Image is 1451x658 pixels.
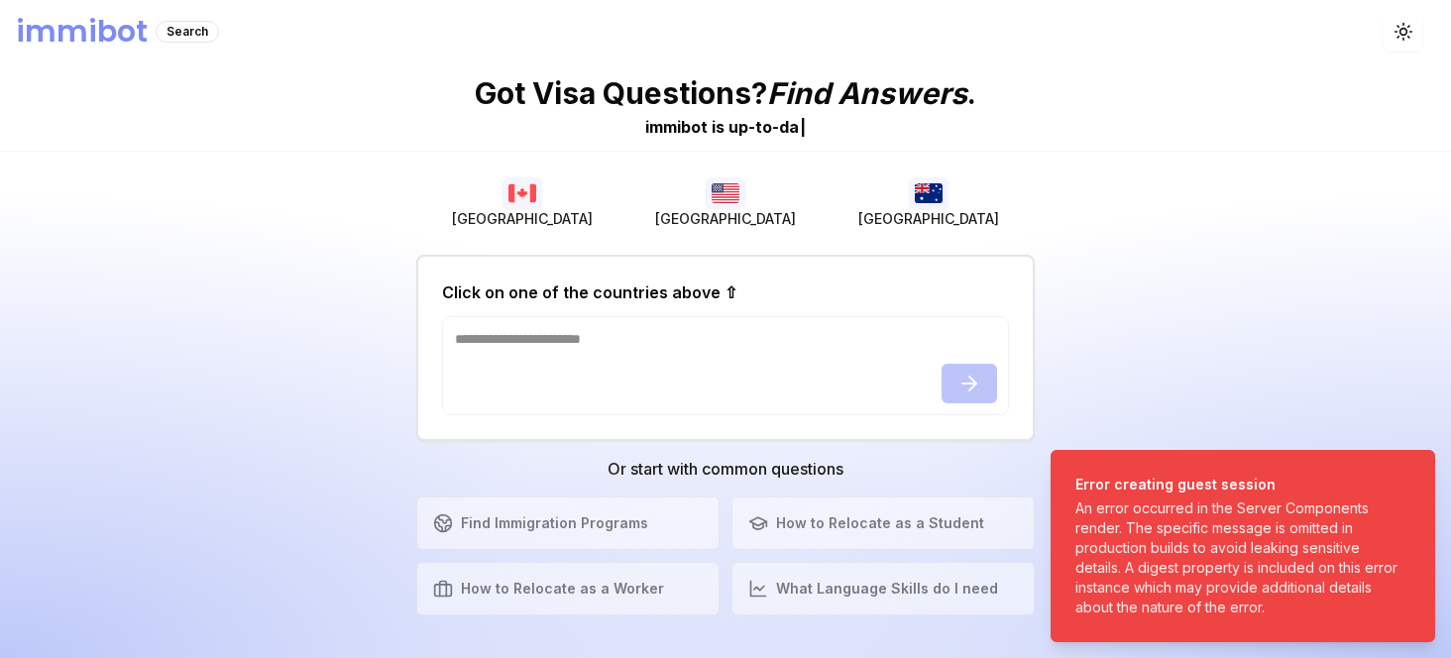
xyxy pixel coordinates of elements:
[728,117,799,137] span: u p - t o - d a
[706,177,745,209] img: USA flag
[16,14,148,50] h1: immibot
[909,177,949,209] img: Australia flag
[442,280,737,304] h2: Click on one of the countries above ⇧
[767,75,967,111] span: Find Answers
[475,75,976,111] p: Got Visa Questions? .
[655,209,796,229] span: [GEOGRAPHIC_DATA]
[502,177,542,209] img: Canada flag
[416,457,1035,481] h3: Or start with common questions
[156,21,219,43] div: Search
[1075,475,1402,494] div: Error creating guest session
[452,209,593,229] span: [GEOGRAPHIC_DATA]
[858,209,999,229] span: [GEOGRAPHIC_DATA]
[645,115,725,139] div: immibot is
[1075,498,1402,617] div: An error occurred in the Server Components render. The specific message is omitted in production ...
